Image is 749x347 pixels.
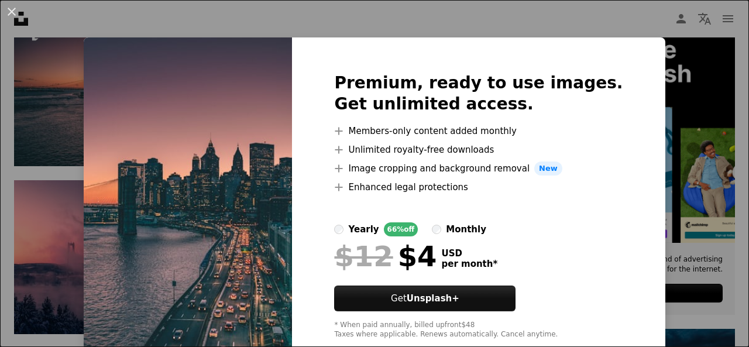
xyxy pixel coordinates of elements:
div: 66% off [384,222,418,236]
div: $4 [334,241,437,272]
div: monthly [446,222,486,236]
li: Members-only content added monthly [334,124,623,138]
li: Unlimited royalty-free downloads [334,143,623,157]
li: Enhanced legal protections [334,180,623,194]
li: Image cropping and background removal [334,162,623,176]
strong: Unsplash+ [407,293,459,304]
span: New [534,162,562,176]
div: * When paid annually, billed upfront $48 Taxes where applicable. Renews automatically. Cancel any... [334,321,623,339]
span: $12 [334,241,393,272]
div: yearly [348,222,379,236]
input: monthly [432,225,441,234]
span: per month * [441,259,497,269]
button: GetUnsplash+ [334,286,516,311]
input: yearly66%off [334,225,343,234]
h2: Premium, ready to use images. Get unlimited access. [334,73,623,115]
span: USD [441,248,497,259]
